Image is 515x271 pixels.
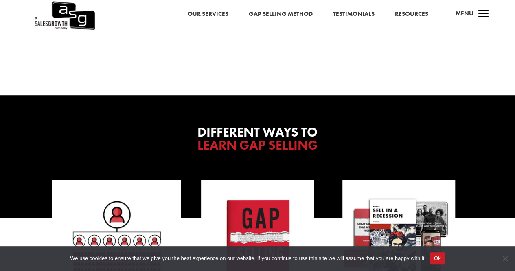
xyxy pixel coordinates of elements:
a: Testimonials [333,9,374,20]
span: We use cookies to ensure that we give you the best experience on our website. If you continue to ... [70,254,425,262]
span: Menu [455,9,473,18]
span: Learn Gap Selling [197,137,318,154]
a: Resources [394,9,428,20]
span: No [501,254,509,262]
h2: Different Ways To [52,126,464,156]
a: Our Services [187,9,228,20]
span: a [475,6,491,22]
button: Ok [430,252,445,264]
a: Gap Selling Method [248,9,312,20]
